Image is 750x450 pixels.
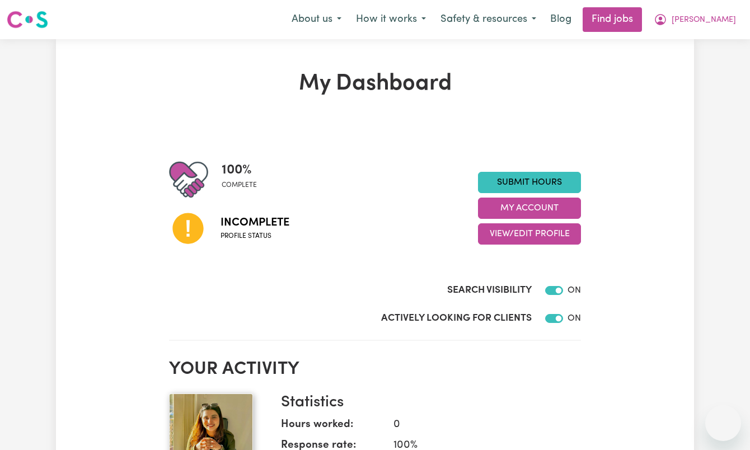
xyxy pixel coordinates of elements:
[7,7,48,32] a: Careseekers logo
[478,172,581,193] a: Submit Hours
[478,223,581,245] button: View/Edit Profile
[543,7,578,32] a: Blog
[222,160,257,180] span: 100 %
[169,359,581,380] h2: Your activity
[646,8,743,31] button: My Account
[281,393,572,412] h3: Statistics
[568,314,581,323] span: ON
[568,286,581,295] span: ON
[222,180,257,190] span: complete
[583,7,642,32] a: Find jobs
[381,311,532,326] label: Actively Looking for Clients
[349,8,433,31] button: How it works
[281,417,385,438] dt: Hours worked:
[433,8,543,31] button: Safety & resources
[705,405,741,441] iframe: Button to launch messaging window
[672,14,736,26] span: [PERSON_NAME]
[478,198,581,219] button: My Account
[385,417,572,433] dd: 0
[221,231,289,241] span: Profile status
[221,214,289,231] span: Incomplete
[447,283,532,298] label: Search Visibility
[284,8,349,31] button: About us
[7,10,48,30] img: Careseekers logo
[222,160,266,199] div: Profile completeness: 100%
[169,71,581,97] h1: My Dashboard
